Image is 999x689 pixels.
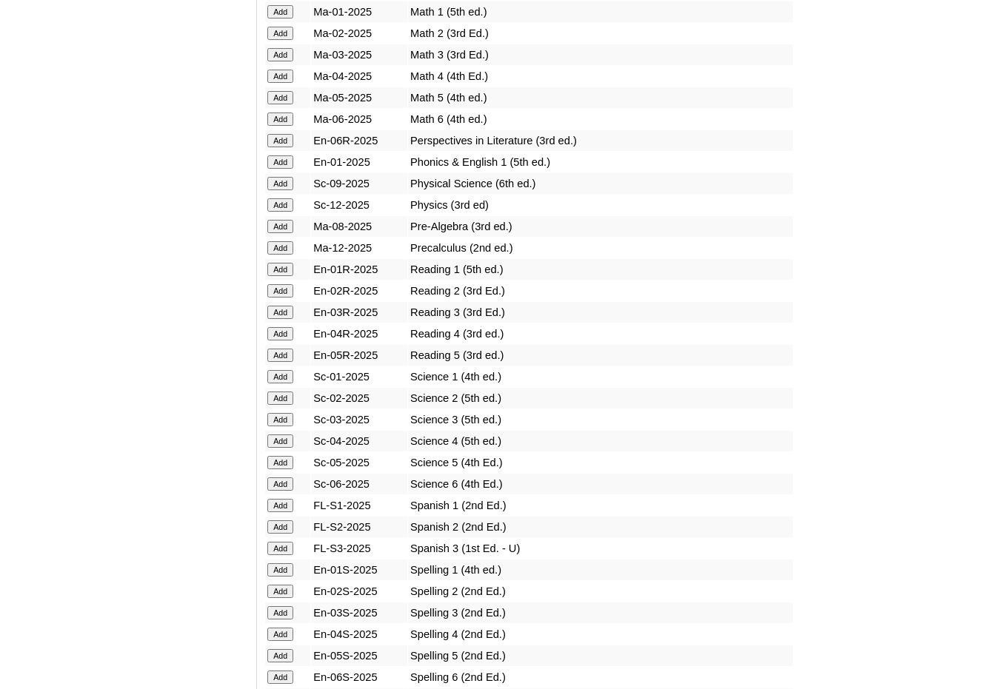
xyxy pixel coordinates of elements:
td: Spanish 2 (2nd Ed.) [408,517,793,537]
td: Math 2 (3rd Ed.) [408,23,793,44]
td: Ma-12-2025 [311,238,407,258]
td: Sc-05-2025 [311,452,407,473]
td: Phonics & English 1 (5th ed.) [408,152,793,172]
td: Perspectives in Literature (3rd ed.) [408,130,793,151]
td: Reading 5 (3rd ed.) [408,345,793,366]
input: Add [267,70,293,83]
td: En-04S-2025 [311,624,407,645]
input: Add [267,413,293,426]
input: Add [267,27,293,40]
td: En-01-2025 [311,152,407,172]
input: Add [267,670,293,684]
input: Add [267,220,293,233]
td: Reading 1 (5th ed.) [408,259,793,280]
td: Sc-01-2025 [311,366,407,387]
td: Spelling 4 (2nd Ed.) [408,624,793,645]
input: Add [267,134,293,147]
input: Add [267,284,293,298]
td: Ma-06-2025 [311,109,407,130]
input: Add [267,48,293,61]
td: Sc-09-2025 [311,173,407,194]
input: Add [267,177,293,190]
td: Science 2 (5th ed.) [408,388,793,409]
td: Spanish 1 (2nd Ed.) [408,495,793,516]
input: Add [267,520,293,534]
input: Add [267,370,293,383]
td: En-04R-2025 [311,323,407,344]
td: Spelling 3 (2nd Ed.) [408,602,793,623]
td: Spelling 2 (2nd Ed.) [408,581,793,602]
td: Science 4 (5th ed.) [408,431,793,451]
td: En-03R-2025 [311,302,407,323]
td: En-01R-2025 [311,259,407,280]
td: Sc-04-2025 [311,431,407,451]
td: FL-S2-2025 [311,517,407,537]
td: En-05S-2025 [311,645,407,666]
td: Math 4 (4th Ed.) [408,66,793,87]
input: Add [267,112,293,126]
input: Add [267,306,293,319]
td: En-02S-2025 [311,581,407,602]
input: Add [267,263,293,276]
input: Add [267,198,293,212]
input: Add [267,349,293,362]
td: Spelling 6 (2nd Ed.) [408,667,793,688]
input: Add [267,155,293,169]
td: Ma-04-2025 [311,66,407,87]
td: Ma-03-2025 [311,44,407,65]
input: Add [267,327,293,340]
input: Add [267,477,293,491]
input: Add [267,606,293,619]
td: Math 1 (5th ed.) [408,1,793,22]
td: Sc-06-2025 [311,474,407,494]
td: En-06S-2025 [311,667,407,688]
input: Add [267,649,293,662]
td: En-01S-2025 [311,559,407,580]
td: Sc-02-2025 [311,388,407,409]
td: Math 6 (4th ed.) [408,109,793,130]
td: FL-S3-2025 [311,538,407,559]
td: Physical Science (6th ed.) [408,173,793,194]
input: Add [267,241,293,255]
input: Add [267,585,293,598]
input: Add [267,434,293,448]
td: En-05R-2025 [311,345,407,366]
td: Ma-01-2025 [311,1,407,22]
td: Math 3 (3rd Ed.) [408,44,793,65]
input: Add [267,628,293,641]
td: Precalculus (2nd ed.) [408,238,793,258]
td: Spanish 3 (1st Ed. - U) [408,538,793,559]
td: Science 5 (4th Ed.) [408,452,793,473]
td: Spelling 1 (4th ed.) [408,559,793,580]
td: Science 1 (4th ed.) [408,366,793,387]
td: Spelling 5 (2nd Ed.) [408,645,793,666]
td: Science 6 (4th Ed.) [408,474,793,494]
td: Reading 4 (3rd ed.) [408,323,793,344]
td: Math 5 (4th ed.) [408,87,793,108]
input: Add [267,91,293,104]
td: Sc-03-2025 [311,409,407,430]
td: En-02R-2025 [311,280,407,301]
td: Physics (3rd ed) [408,195,793,215]
input: Add [267,563,293,577]
td: Ma-05-2025 [311,87,407,108]
td: Reading 3 (3rd Ed.) [408,302,793,323]
td: Sc-12-2025 [311,195,407,215]
td: Ma-02-2025 [311,23,407,44]
input: Add [267,5,293,19]
td: Pre-Algebra (3rd ed.) [408,216,793,237]
input: Add [267,499,293,512]
td: Science 3 (5th ed.) [408,409,793,430]
input: Add [267,542,293,555]
input: Add [267,456,293,469]
td: En-06R-2025 [311,130,407,151]
input: Add [267,391,293,405]
td: En-03S-2025 [311,602,407,623]
td: Ma-08-2025 [311,216,407,237]
td: FL-S1-2025 [311,495,407,516]
td: Reading 2 (3rd Ed.) [408,280,793,301]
